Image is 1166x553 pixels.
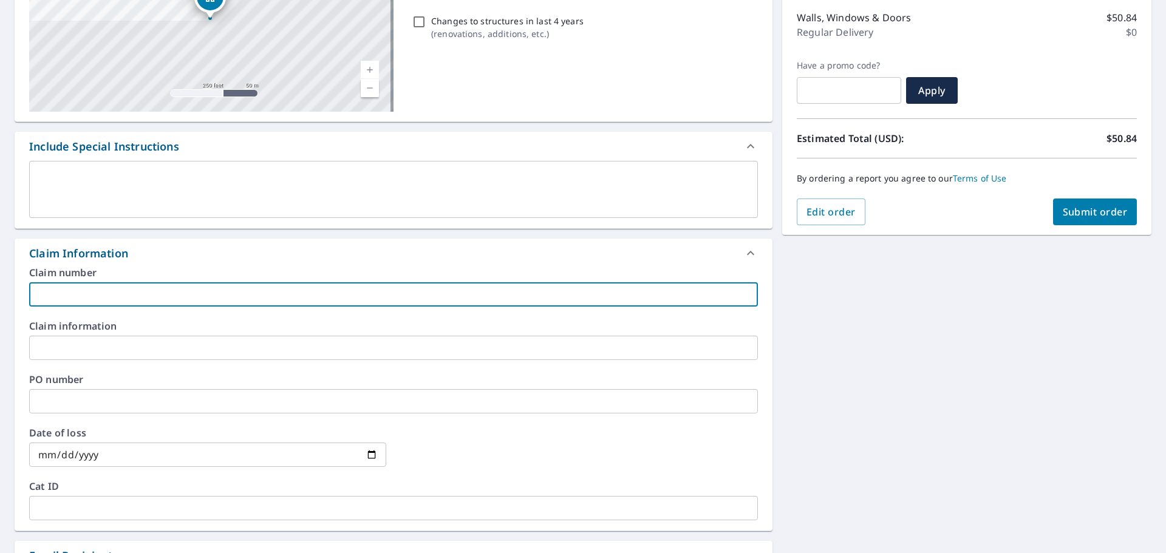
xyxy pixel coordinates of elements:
[1106,10,1137,25] p: $50.84
[29,481,758,491] label: Cat ID
[29,321,758,331] label: Claim information
[29,375,758,384] label: PO number
[29,268,758,277] label: Claim number
[797,25,873,39] p: Regular Delivery
[361,79,379,97] a: Current Level 17, Zoom Out
[797,10,911,25] p: Walls, Windows & Doors
[29,138,179,155] div: Include Special Instructions
[797,198,865,225] button: Edit order
[953,172,1007,184] a: Terms of Use
[1053,198,1137,225] button: Submit order
[15,239,772,268] div: Claim Information
[797,131,967,146] p: Estimated Total (USD):
[797,60,901,71] label: Have a promo code?
[916,84,948,97] span: Apply
[431,27,584,40] p: ( renovations, additions, etc. )
[806,205,856,219] span: Edit order
[1106,131,1137,146] p: $50.84
[797,173,1137,184] p: By ordering a report you agree to our
[29,245,128,262] div: Claim Information
[29,428,386,438] label: Date of loss
[431,15,584,27] p: Changes to structures in last 4 years
[1063,205,1128,219] span: Submit order
[1126,25,1137,39] p: $0
[906,77,958,104] button: Apply
[361,61,379,79] a: Current Level 17, Zoom In
[15,132,772,161] div: Include Special Instructions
